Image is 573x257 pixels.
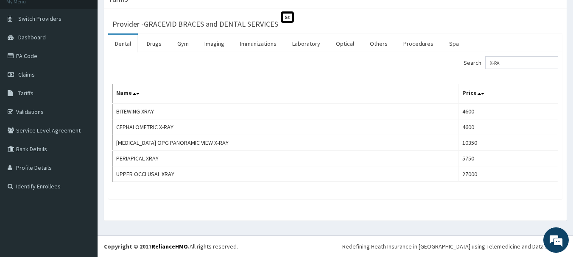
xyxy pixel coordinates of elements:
[329,35,361,53] a: Optical
[18,33,46,41] span: Dashboard
[104,243,190,250] strong: Copyright © 2017 .
[44,47,143,58] div: Chat with us now
[113,84,459,104] th: Name
[18,71,35,78] span: Claims
[98,235,573,257] footer: All rights reserved.
[49,75,117,161] span: We're online!
[171,35,196,53] a: Gym
[458,166,558,182] td: 27000
[113,166,459,182] td: UPPER OCCLUSAL XRAY
[342,242,567,251] div: Redefining Heath Insurance in [GEOGRAPHIC_DATA] using Telemedicine and Data Science!
[151,243,188,250] a: RelianceHMO
[285,35,327,53] a: Laboratory
[442,35,466,53] a: Spa
[198,35,231,53] a: Imaging
[16,42,34,64] img: d_794563401_company_1708531726252_794563401
[139,4,159,25] div: Minimize live chat window
[281,11,294,23] span: St
[458,119,558,135] td: 4600
[485,56,558,69] input: Search:
[140,35,168,53] a: Drugs
[458,135,558,151] td: 10350
[113,151,459,166] td: PERIAPICAL XRAY
[458,103,558,119] td: 4600
[458,84,558,104] th: Price
[18,15,61,22] span: Switch Providers
[397,35,440,53] a: Procedures
[18,89,34,97] span: Tariffs
[113,135,459,151] td: [MEDICAL_DATA] OPG PANORAMIC VIEW X-RAY
[464,56,558,69] label: Search:
[113,119,459,135] td: CEPHALOMETRIC X-RAY
[113,103,459,119] td: BITEWING XRAY
[458,151,558,166] td: 5750
[108,35,138,53] a: Dental
[4,169,162,199] textarea: Type your message and hit 'Enter'
[363,35,394,53] a: Others
[112,20,278,28] h3: Provider - GRACEVID BRACES and DENTAL SERVICES
[233,35,283,53] a: Immunizations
